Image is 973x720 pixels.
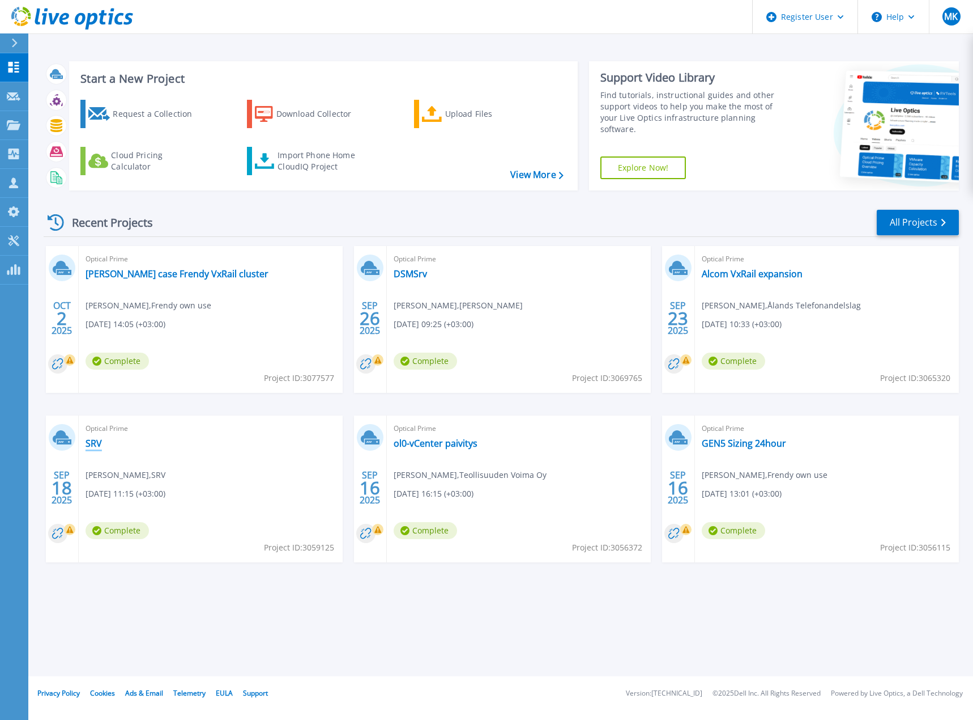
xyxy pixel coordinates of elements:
span: Project ID: 3069765 [572,372,642,384]
li: Powered by Live Optics, a Dell Technology [831,690,963,697]
span: Complete [702,353,765,370]
span: 16 [668,483,688,493]
div: Request a Collection [113,103,203,125]
div: SEP 2025 [667,298,689,339]
span: 23 [668,314,688,323]
span: Optical Prime [702,253,952,265]
span: MK [944,12,958,21]
a: Cloud Pricing Calculator [80,147,207,175]
span: Project ID: 3056115 [880,541,950,554]
a: Cookies [90,688,115,698]
span: [PERSON_NAME] , [PERSON_NAME] [394,299,523,312]
div: SEP 2025 [51,467,72,509]
div: SEP 2025 [359,467,381,509]
div: OCT 2025 [51,298,72,339]
div: Recent Projects [44,209,168,236]
a: GEN5 Sizing 24hour [702,438,786,449]
span: [DATE] 10:33 (+03:00) [702,318,782,331]
a: Ads & Email [125,688,163,698]
div: Download Collector [276,103,367,125]
a: ol0-vCenter paivitys [394,438,477,449]
a: Telemetry [173,688,206,698]
a: EULA [216,688,233,698]
span: [PERSON_NAME] , Teollisuuden Voima Oy [394,469,547,481]
div: Cloud Pricing Calculator [111,150,202,172]
span: [PERSON_NAME] , Frendy own use [86,299,211,312]
span: Project ID: 3056372 [572,541,642,554]
span: Complete [702,522,765,539]
span: [DATE] 16:15 (+03:00) [394,488,473,500]
span: [DATE] 14:05 (+03:00) [86,318,165,331]
span: 16 [360,483,380,493]
span: [PERSON_NAME] , SRV [86,469,165,481]
a: Alcom VxRail expansion [702,268,803,279]
span: Optical Prime [394,422,644,435]
span: [PERSON_NAME] , Frendy own use [702,469,827,481]
span: Project ID: 3065320 [880,372,950,384]
span: [PERSON_NAME] , Ålands Telefonandelslag [702,299,861,312]
span: 2 [57,314,67,323]
h3: Start a New Project [80,73,563,85]
a: All Projects [877,210,959,235]
a: SRV [86,438,102,449]
span: Optical Prime [702,422,952,435]
div: SEP 2025 [359,298,381,339]
li: © 2025 Dell Inc. All Rights Reserved [712,690,821,697]
span: [DATE] 13:01 (+03:00) [702,488,782,500]
span: Complete [394,522,457,539]
div: SEP 2025 [667,467,689,509]
span: Optical Prime [86,422,336,435]
span: Complete [86,353,149,370]
a: [PERSON_NAME] case Frendy VxRail cluster [86,268,268,279]
a: DSMSrv [394,268,427,279]
span: Project ID: 3059125 [264,541,334,554]
span: Optical Prime [394,253,644,265]
span: Complete [394,353,457,370]
span: [DATE] 11:15 (+03:00) [86,488,165,500]
a: Download Collector [247,100,373,128]
a: Explore Now! [600,156,686,179]
a: Upload Files [414,100,540,128]
a: Support [243,688,268,698]
span: [DATE] 09:25 (+03:00) [394,318,473,331]
span: Project ID: 3077577 [264,372,334,384]
li: Version: [TECHNICAL_ID] [626,690,702,697]
span: Complete [86,522,149,539]
div: Support Video Library [600,70,788,85]
div: Import Phone Home CloudIQ Project [278,150,366,172]
a: Privacy Policy [37,688,80,698]
span: 18 [52,483,72,493]
span: Optical Prime [86,253,336,265]
a: Request a Collection [80,100,207,128]
a: View More [510,170,563,180]
div: Upload Files [445,103,536,125]
span: 26 [360,314,380,323]
div: Find tutorials, instructional guides and other support videos to help you make the most of your L... [600,90,788,135]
